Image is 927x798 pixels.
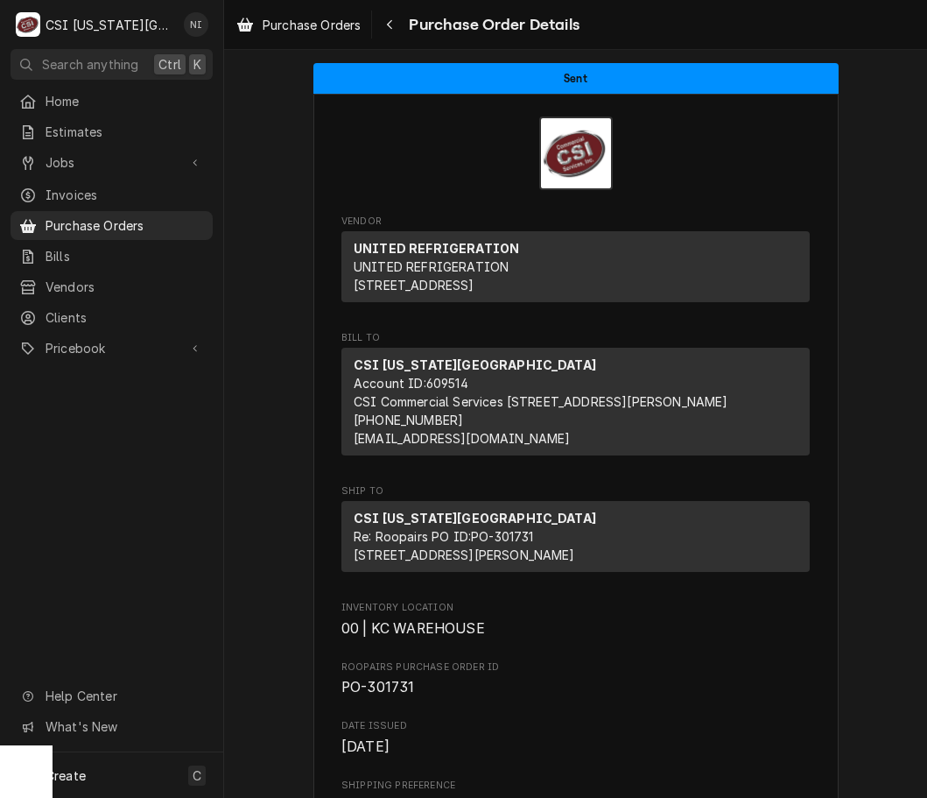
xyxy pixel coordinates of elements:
a: [EMAIL_ADDRESS][DOMAIN_NAME] [354,431,570,446]
div: Bill To [341,348,810,455]
span: Vendor [341,215,810,229]
span: CSI Commercial Services [STREET_ADDRESS][PERSON_NAME] [354,394,727,409]
span: Sent [564,73,587,84]
div: Purchase Order Ship To [341,484,810,580]
a: Purchase Orders [11,211,213,240]
div: CSI [US_STATE][GEOGRAPHIC_DATA] [46,16,174,34]
a: Invoices [11,180,213,209]
div: NI [184,12,208,37]
div: C [16,12,40,37]
span: Invoices [46,186,204,204]
span: PO-301731 [341,679,414,696]
span: Account ID: 609514 [354,376,468,391]
span: [DATE] [341,738,390,755]
span: Vendors [46,278,204,296]
span: Pricebook [46,339,178,357]
span: Bills [46,247,204,265]
span: Purchase Order Details [404,13,579,37]
span: Estimates [46,123,204,141]
div: Roopairs Purchase Order ID [341,660,810,698]
span: UNITED REFRIGERATION [STREET_ADDRESS] [354,259,509,293]
strong: CSI [US_STATE][GEOGRAPHIC_DATA] [354,357,596,372]
span: Re: Roopairs PO ID: PO-301731 [354,529,534,544]
span: Home [46,92,204,110]
a: Estimates [11,117,213,146]
span: Search anything [42,55,138,74]
span: Date Issued [341,737,810,758]
span: Date Issued [341,719,810,733]
span: Purchase Orders [263,16,361,34]
img: Logo [539,117,613,190]
strong: CSI [US_STATE][GEOGRAPHIC_DATA] [354,511,596,526]
span: Help Center [46,687,202,705]
a: Go to Help Center [11,681,213,710]
a: Go to What's New [11,712,213,741]
span: Shipping Preference [341,779,810,793]
a: Go to Jobs [11,148,213,177]
div: Vendor [341,231,810,309]
a: [PHONE_NUMBER] [354,413,463,427]
div: Inventory Location [341,601,810,639]
div: Ship To [341,501,810,579]
div: Nate Ingram's Avatar [184,12,208,37]
a: Clients [11,303,213,332]
div: Vendor [341,231,810,302]
a: Go to Pricebook [11,334,213,363]
div: Ship To [341,501,810,572]
span: 00 | KC WAREHOUSE [341,620,485,637]
span: Jobs [46,153,178,172]
span: Inventory Location [341,618,810,639]
span: Inventory Location [341,601,810,615]
a: Purchase Orders [229,11,368,39]
span: Purchase Orders [46,216,204,235]
span: Bill To [341,331,810,345]
a: Bills [11,242,213,271]
div: Purchase Order Bill To [341,331,810,463]
button: Navigate back [376,11,404,39]
div: CSI Kansas City's Avatar [16,12,40,37]
a: Home [11,87,213,116]
span: Ship To [341,484,810,498]
strong: UNITED REFRIGERATION [354,241,519,256]
span: Create [46,768,86,783]
span: What's New [46,717,202,736]
span: K [193,55,201,74]
div: Bill To [341,348,810,463]
span: Ctrl [158,55,181,74]
span: Roopairs Purchase Order ID [341,660,810,674]
span: [STREET_ADDRESS][PERSON_NAME] [354,547,575,562]
button: Search anythingCtrlK [11,49,213,80]
span: Clients [46,308,204,327]
div: Purchase Order Vendor [341,215,810,310]
div: Status [313,63,839,94]
div: Date Issued [341,719,810,757]
span: Roopairs Purchase Order ID [341,677,810,698]
span: C [193,766,201,785]
a: Vendors [11,272,213,301]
